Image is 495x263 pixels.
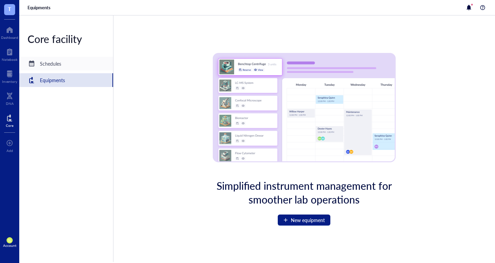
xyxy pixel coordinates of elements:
a: Notebook [2,46,18,62]
div: Schedules [40,60,61,67]
a: Core [6,112,13,128]
div: DNA [6,101,14,106]
div: Equipments [40,76,65,84]
div: Core [6,123,13,128]
div: Notebook [2,57,18,62]
span: New equipment [291,217,325,223]
span: T [8,4,11,13]
div: Account [3,243,16,248]
a: DNA [6,90,14,106]
div: Dashboard [1,35,18,40]
div: Core facility [19,32,113,46]
div: Simplified instrument management for smoother lab operations [213,179,396,206]
div: Inventory [2,79,17,84]
a: Schedules [19,57,113,70]
a: Inventory [2,68,17,84]
a: Dashboard [1,24,18,40]
button: New equipment [278,215,330,226]
a: Equipments [27,4,52,11]
span: SL [8,239,11,242]
img: Empty state [213,53,396,162]
a: Equipments [19,73,113,87]
div: Add [7,149,13,153]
